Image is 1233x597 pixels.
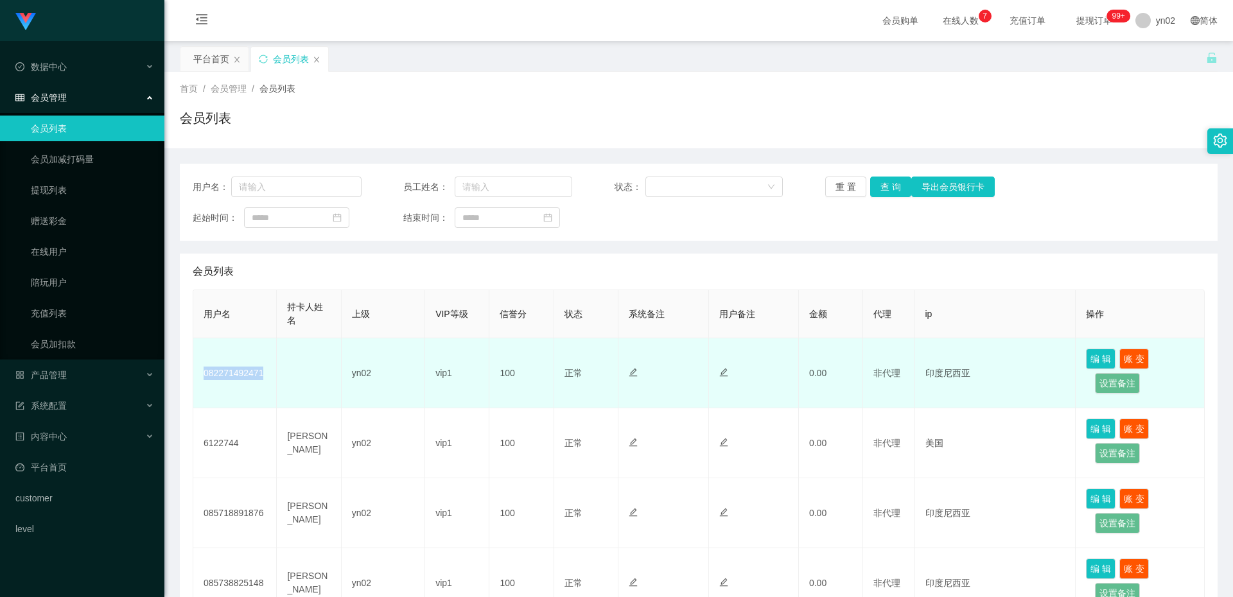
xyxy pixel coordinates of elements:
[15,370,67,380] span: 产品管理
[719,368,728,377] i: 图标: edit
[1003,16,1052,25] span: 充值订单
[543,213,552,222] i: 图标: calendar
[1191,16,1200,25] i: 图标: global
[564,309,582,319] span: 状态
[193,180,231,194] span: 用户名：
[936,16,985,25] span: 在线人数
[193,211,244,225] span: 起始时间：
[629,309,665,319] span: 系统备注
[277,408,341,478] td: [PERSON_NAME]
[489,338,554,408] td: 100
[425,338,489,408] td: vip1
[342,408,425,478] td: yn02
[489,478,554,548] td: 100
[31,270,154,295] a: 陪玩用户
[31,239,154,264] a: 在线用户
[1086,349,1115,369] button: 编 辑
[979,10,992,22] sup: 7
[564,508,582,518] span: 正常
[825,177,866,197] button: 重 置
[15,62,24,71] i: 图标: check-circle-o
[342,478,425,548] td: yn02
[1095,513,1140,533] button: 设置备注
[425,478,489,548] td: vip1
[564,578,582,588] span: 正常
[15,401,24,410] i: 图标: form
[193,478,277,548] td: 085718891876
[489,408,554,478] td: 100
[1106,10,1130,22] sup: 284
[1086,419,1115,439] button: 编 辑
[15,432,24,441] i: 图标: profile
[180,83,198,94] span: 首页
[15,62,67,72] span: 数据中心
[193,47,229,71] div: 平台首页
[31,208,154,234] a: 赠送彩金
[1086,489,1115,509] button: 编 辑
[1206,52,1218,64] i: 图标: unlock
[31,116,154,141] a: 会员列表
[564,438,582,448] span: 正常
[333,213,342,222] i: 图标: calendar
[767,183,775,192] i: 图标: down
[719,309,755,319] span: 用户备注
[629,508,638,517] i: 图标: edit
[233,56,241,64] i: 图标: close
[564,368,582,378] span: 正常
[915,338,1076,408] td: 印度尼西亚
[277,478,341,548] td: [PERSON_NAME]
[31,146,154,172] a: 会员加减打码量
[287,302,323,325] span: 持卡人姓名
[1086,309,1104,319] span: 操作
[31,177,154,203] a: 提现列表
[313,56,320,64] i: 图标: close
[31,331,154,357] a: 会员加扣款
[870,177,911,197] button: 查 询
[403,211,455,225] span: 结束时间：
[1119,419,1149,439] button: 账 变
[15,401,67,411] span: 系统配置
[500,309,527,319] span: 信誉分
[1213,134,1227,148] i: 图标: setting
[211,83,247,94] span: 会员管理
[809,309,827,319] span: 金额
[911,177,995,197] button: 导出会员银行卡
[1095,373,1140,394] button: 设置备注
[203,83,205,94] span: /
[799,478,863,548] td: 0.00
[915,408,1076,478] td: 美国
[719,438,728,447] i: 图标: edit
[925,309,932,319] span: ip
[873,309,891,319] span: 代理
[873,438,900,448] span: 非代理
[425,408,489,478] td: vip1
[15,431,67,442] span: 内容中心
[629,438,638,447] i: 图标: edit
[873,368,900,378] span: 非代理
[193,264,234,279] span: 会员列表
[1119,489,1149,509] button: 账 变
[31,300,154,326] a: 充值列表
[193,408,277,478] td: 6122744
[873,578,900,588] span: 非代理
[193,338,277,408] td: 082271492471
[799,408,863,478] td: 0.00
[983,10,987,22] p: 7
[15,485,154,511] a: customer
[204,309,231,319] span: 用户名
[873,508,900,518] span: 非代理
[15,454,154,480] a: 图标: dashboard平台首页
[15,93,24,102] i: 图标: table
[1086,558,1115,579] button: 编 辑
[15,516,154,542] a: level
[455,177,572,197] input: 请输入
[1070,16,1119,25] span: 提现订单
[915,478,1076,548] td: 印度尼西亚
[180,1,223,42] i: 图标: menu-fold
[403,180,455,194] span: 员工姓名：
[799,338,863,408] td: 0.00
[435,309,468,319] span: VIP等级
[15,370,24,379] i: 图标: appstore-o
[629,368,638,377] i: 图标: edit
[342,338,425,408] td: yn02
